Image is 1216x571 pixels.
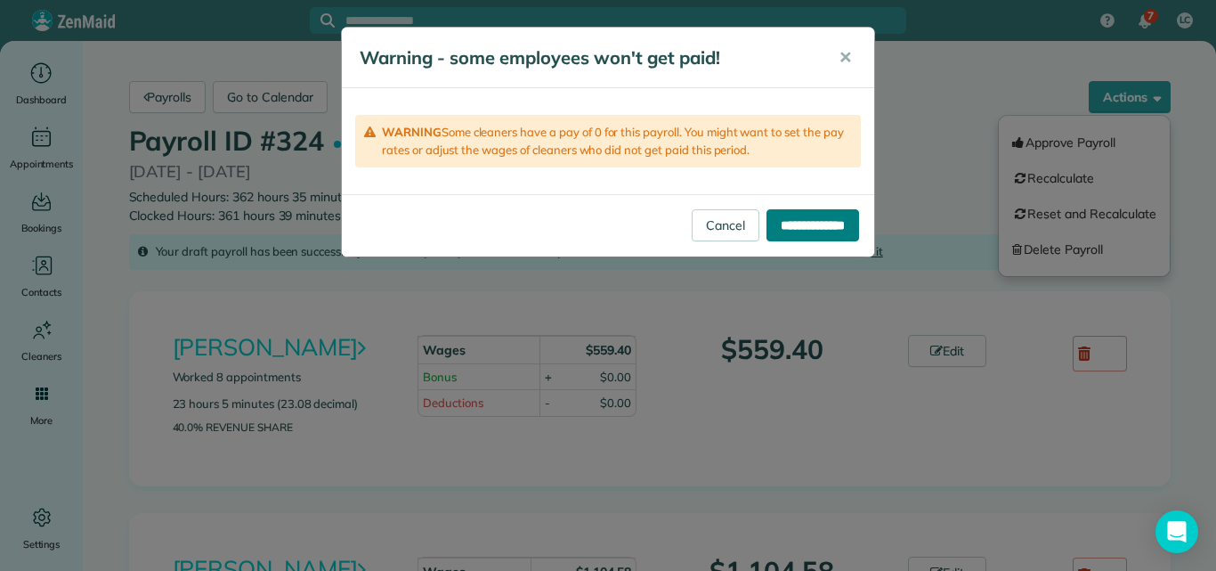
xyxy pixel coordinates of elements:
[360,45,814,70] h5: Warning - some employees won't get paid!
[382,125,442,139] strong: WARNING
[692,209,759,241] a: Cancel
[1155,510,1198,553] div: Open Intercom Messenger
[839,47,852,68] span: ✕
[355,115,861,167] div: Some cleaners have a pay of 0 for this payroll. You might want to set the pay rates or adjust the...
